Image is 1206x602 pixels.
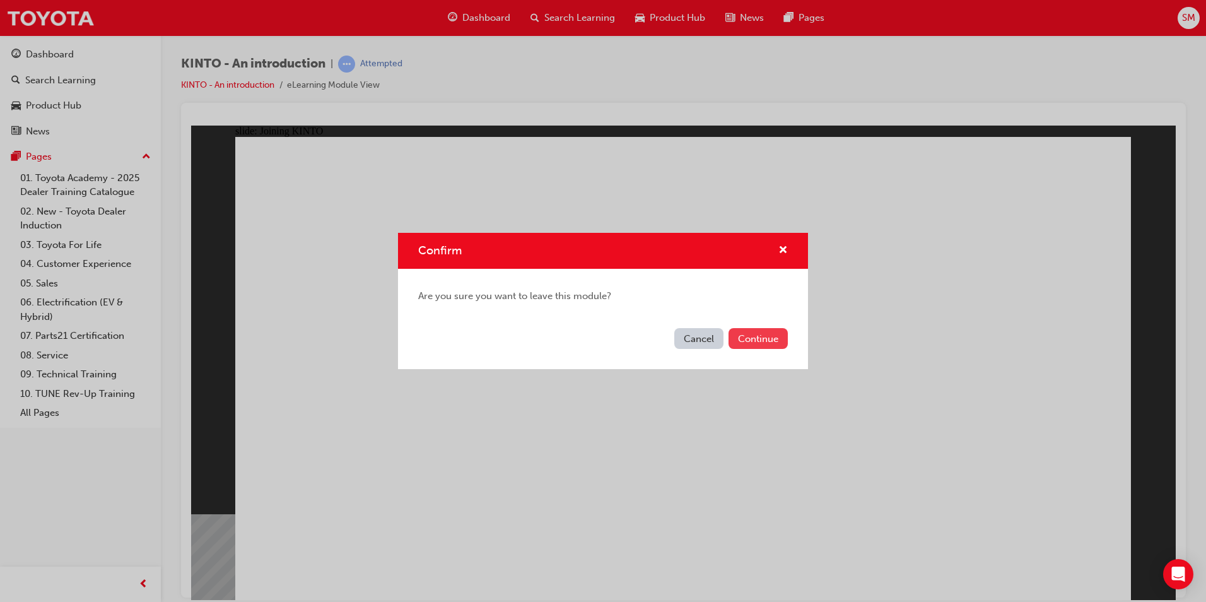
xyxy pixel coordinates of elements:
div: Open Intercom Messenger [1163,559,1193,589]
button: Cancel [674,328,723,349]
span: Confirm [418,244,462,257]
div: Are you sure you want to leave this module? [398,269,808,324]
button: Continue [729,328,788,349]
span: cross-icon [778,245,788,257]
button: cross-icon [778,243,788,259]
div: Confirm [398,233,808,369]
